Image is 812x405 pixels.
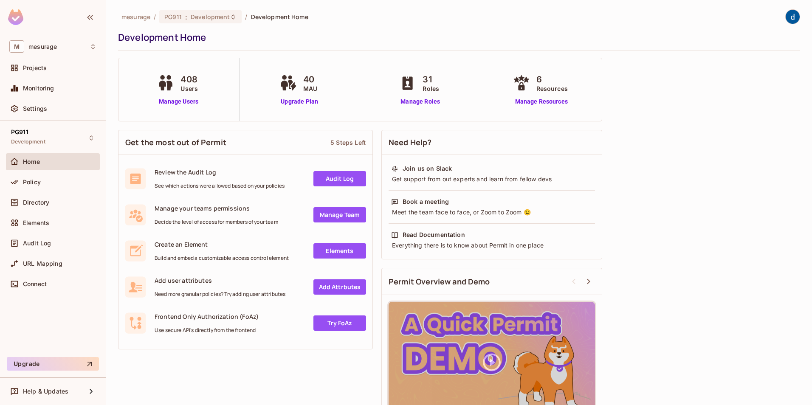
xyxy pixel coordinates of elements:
[23,388,68,395] span: Help & Updates
[9,40,24,53] span: M
[389,276,490,287] span: Permit Overview and Demo
[511,97,572,106] a: Manage Resources
[23,158,40,165] span: Home
[155,291,285,298] span: Need more granular policies? Try adding user attributes
[23,85,54,92] span: Monitoring
[121,13,150,21] span: the active workspace
[154,13,156,21] li: /
[180,84,198,93] span: Users
[125,137,226,148] span: Get the most out of Permit
[397,97,443,106] a: Manage Roles
[251,13,308,21] span: Development Home
[303,73,317,86] span: 40
[155,204,278,212] span: Manage your teams permissions
[330,138,366,146] div: 5 Steps Left
[403,164,452,173] div: Join us on Slack
[155,255,289,262] span: Build and embed a customizable access control element
[423,73,439,86] span: 31
[155,276,285,284] span: Add user attributes
[23,219,49,226] span: Elements
[23,240,51,247] span: Audit Log
[23,260,62,267] span: URL Mapping
[391,208,592,217] div: Meet the team face to face, or Zoom to Zoom 😉
[155,219,278,225] span: Decide the level of access for members of your team
[423,84,439,93] span: Roles
[8,9,23,25] img: SReyMgAAAABJRU5ErkJggg==
[313,243,366,259] a: Elements
[185,14,188,20] span: :
[403,197,449,206] div: Book a meeting
[155,168,285,176] span: Review the Audit Log
[155,327,259,334] span: Use secure API's directly from the frontend
[7,357,99,371] button: Upgrade
[403,231,465,239] div: Read Documentation
[155,183,285,189] span: See which actions were allowed based on your policies
[155,240,289,248] span: Create an Element
[23,281,47,287] span: Connect
[155,312,259,321] span: Frontend Only Authorization (FoAz)
[11,129,28,135] span: PG911
[786,10,800,24] img: dev 911gcl
[536,84,568,93] span: Resources
[28,43,57,50] span: Workspace: mesurage
[391,241,592,250] div: Everything there is to know about Permit in one place
[191,13,230,21] span: Development
[313,207,366,222] a: Manage Team
[23,65,47,71] span: Projects
[313,279,366,295] a: Add Attrbutes
[313,315,366,331] a: Try FoAz
[278,97,321,106] a: Upgrade Plan
[118,31,796,44] div: Development Home
[180,73,198,86] span: 408
[303,84,317,93] span: MAU
[23,105,47,112] span: Settings
[23,179,41,186] span: Policy
[155,97,202,106] a: Manage Users
[313,171,366,186] a: Audit Log
[23,199,49,206] span: Directory
[245,13,247,21] li: /
[11,138,45,145] span: Development
[164,13,182,21] span: PG911
[389,137,432,148] span: Need Help?
[391,175,592,183] div: Get support from out experts and learn from fellow devs
[536,73,568,86] span: 6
